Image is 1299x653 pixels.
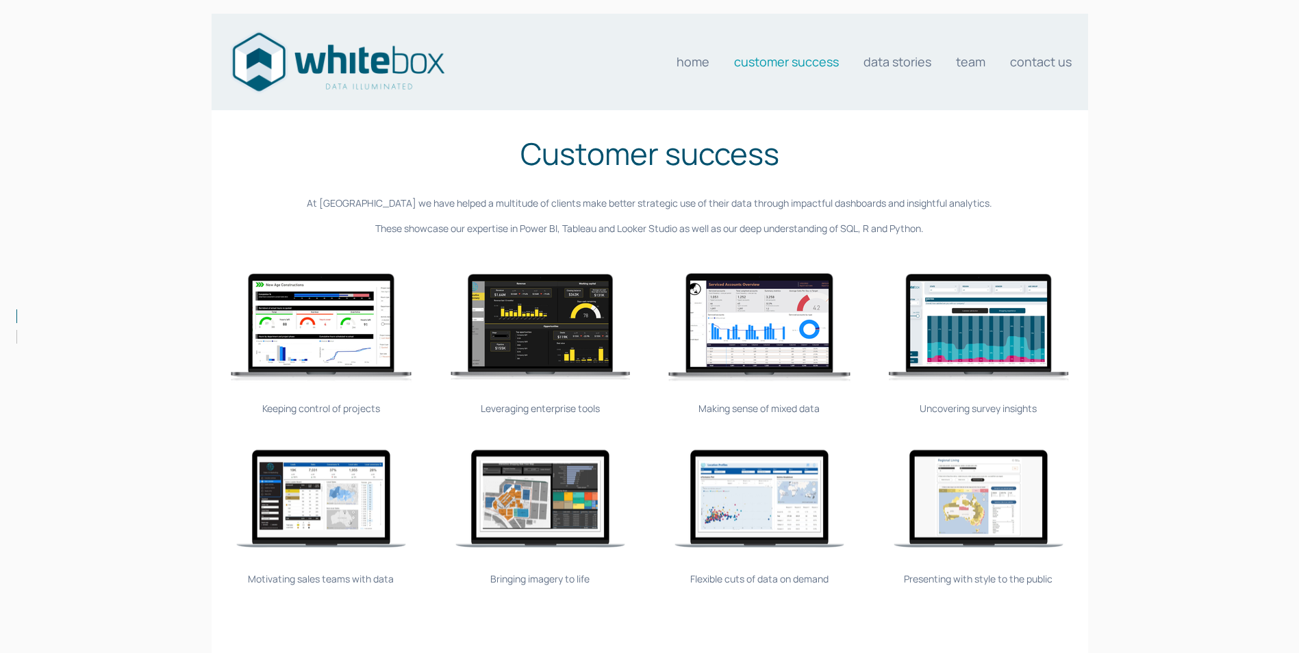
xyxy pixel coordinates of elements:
div: Uncovering survey insights [876,401,1081,416]
h1: Customer success [218,131,1081,176]
img: Making sense of mixed data [657,259,862,396]
img: Keeping control of projects [218,259,424,396]
div: Bringing imagery to life [438,572,643,587]
a: Home [677,48,709,75]
div: Presenting with style to the public [876,572,1081,587]
div: Flexible cuts of data on demand [657,572,862,587]
a: Team [956,48,985,75]
img: Presenting with style to the public [876,407,1081,590]
a: Customer Success [734,48,839,75]
a: Data stories [863,48,931,75]
div: Motivating sales teams with data [218,572,424,587]
p: At [GEOGRAPHIC_DATA] we have helped a multitude of clients make better strategic use of their dat... [218,196,1081,211]
img: Data consultants [228,28,447,96]
img: Uncovering survey insights [876,259,1081,396]
p: These showcase our expertise in Power BI, Tableau and Looker Studio as well as our deep understan... [218,221,1081,236]
div: Keeping control of projects [218,401,424,416]
img: Motivating sales teams with data [218,407,424,590]
img: Bringing imagery to life [438,407,643,590]
div: Leveraging enterprise tools [438,401,643,416]
a: Contact us [1010,48,1072,75]
div: Making sense of mixed data [657,401,862,416]
img: Leveraging enterprise tools [438,259,643,396]
img: Flexible cuts of data on demand [657,407,862,590]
